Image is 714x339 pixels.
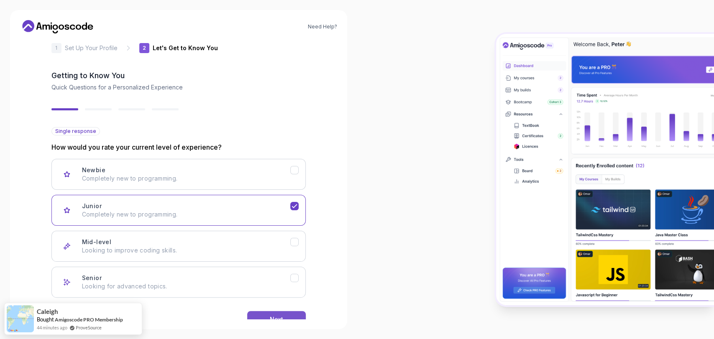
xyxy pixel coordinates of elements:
[51,142,306,152] p: How would you rate your current level of experience?
[247,311,306,328] button: Next
[270,315,283,324] div: Next
[37,308,58,315] span: Caleigh
[82,238,111,246] h3: Mid-level
[82,246,290,255] p: Looking to improve coding skills.
[37,316,54,323] span: Bought
[7,305,34,332] img: provesource social proof notification image
[82,210,290,219] p: Completely new to programming.
[153,44,218,52] p: Let's Get to Know You
[82,274,102,282] h3: Senior
[65,44,118,52] p: Set Up Your Profile
[51,231,306,262] button: Mid-level
[51,159,306,190] button: Newbie
[55,316,123,323] a: Amigoscode PRO Membership
[82,282,290,291] p: Looking for advanced topics.
[82,202,102,210] h3: Junior
[51,70,306,82] h2: Getting to Know You
[51,267,306,298] button: Senior
[82,174,290,183] p: Completely new to programming.
[37,324,67,331] span: 44 minutes ago
[82,166,105,174] h3: Newbie
[308,23,337,30] a: Need Help?
[55,128,96,135] span: Single response
[143,46,146,51] p: 2
[20,20,95,33] a: Home link
[51,83,306,92] p: Quick Questions for a Personalized Experience
[496,34,714,305] img: Amigoscode Dashboard
[51,195,306,226] button: Junior
[55,46,57,51] p: 1
[76,324,102,331] a: ProveSource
